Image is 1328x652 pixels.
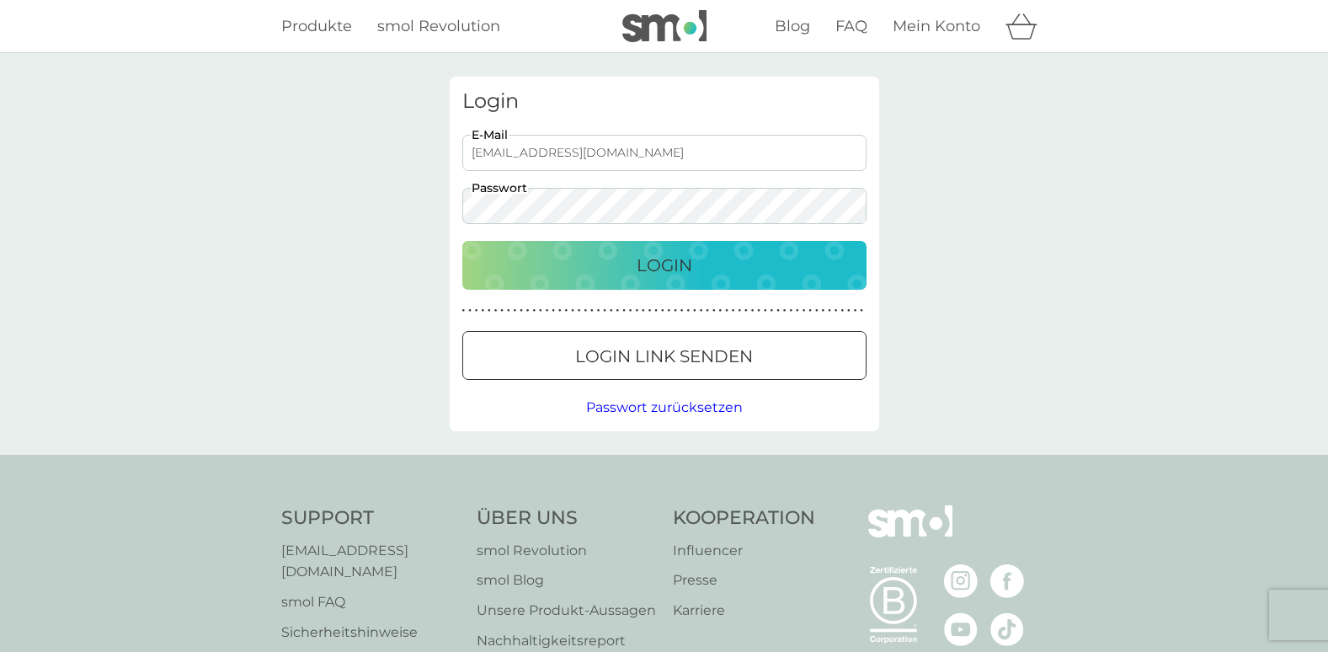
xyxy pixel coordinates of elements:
[693,307,696,315] p: ●
[597,307,600,315] p: ●
[700,307,703,315] p: ●
[281,505,460,532] h4: Support
[860,307,863,315] p: ●
[847,307,851,315] p: ●
[642,307,645,315] p: ●
[686,307,690,315] p: ●
[281,540,460,583] a: [EMAIL_ADDRESS][DOMAIN_NAME]
[565,307,568,315] p: ●
[783,307,787,315] p: ●
[477,540,656,562] a: smol Revolution
[571,307,574,315] p: ●
[590,307,594,315] p: ●
[281,17,352,35] span: Produkte
[616,307,620,315] p: ●
[775,17,810,35] span: Blog
[586,397,743,419] button: Passwort zurücksetzen
[738,307,741,315] p: ●
[661,307,664,315] p: ●
[674,307,677,315] p: ●
[673,540,815,562] a: Influencer
[500,307,504,315] p: ●
[281,14,352,39] a: Produkte
[835,17,867,35] span: FAQ
[603,307,606,315] p: ●
[680,307,684,315] p: ●
[477,569,656,591] a: smol Blog
[584,307,587,315] p: ●
[776,307,780,315] p: ●
[893,14,980,39] a: Mein Konto
[835,14,867,39] a: FAQ
[757,307,760,315] p: ●
[575,343,753,370] p: Login Link senden
[281,622,460,644] a: Sicherheitshinweise
[732,307,735,315] p: ●
[546,307,549,315] p: ●
[789,307,792,315] p: ●
[477,630,656,652] a: Nachhaltigkeitsreport
[377,17,500,35] span: smol Revolution
[488,307,491,315] p: ●
[944,564,978,598] img: besuche die smol Instagram Seite
[481,307,484,315] p: ●
[610,307,613,315] p: ●
[654,307,658,315] p: ●
[764,307,767,315] p: ●
[771,307,774,315] p: ●
[1005,9,1048,43] div: Warenkorb
[520,307,523,315] p: ●
[377,14,500,39] a: smol Revolution
[648,307,652,315] p: ●
[673,569,815,591] a: Presse
[462,89,867,114] h3: Login
[526,307,530,315] p: ●
[893,17,980,35] span: Mein Konto
[532,307,536,315] p: ●
[808,307,812,315] p: ●
[990,612,1024,646] img: besuche die smol TikTok Seite
[719,307,723,315] p: ●
[803,307,806,315] p: ●
[751,307,755,315] p: ●
[514,307,517,315] p: ●
[706,307,709,315] p: ●
[673,505,815,532] h4: Kooperation
[468,307,472,315] p: ●
[822,307,825,315] p: ●
[840,307,844,315] p: ●
[744,307,748,315] p: ●
[854,307,857,315] p: ●
[712,307,716,315] p: ●
[462,307,466,315] p: ●
[796,307,799,315] p: ●
[635,307,638,315] p: ●
[578,307,581,315] p: ●
[629,307,632,315] p: ●
[775,14,810,39] a: Blog
[815,307,819,315] p: ●
[673,600,815,622] a: Karriere
[507,307,510,315] p: ●
[477,505,656,532] h4: Über Uns
[828,307,831,315] p: ●
[462,241,867,290] button: Login
[558,307,562,315] p: ●
[586,399,743,415] span: Passwort zurücksetzen
[725,307,728,315] p: ●
[281,591,460,613] a: smol FAQ
[494,307,498,315] p: ●
[552,307,555,315] p: ●
[868,505,952,563] img: smol
[477,600,656,622] a: Unsere Produkt‑Aussagen
[637,252,692,279] p: Login
[475,307,478,315] p: ●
